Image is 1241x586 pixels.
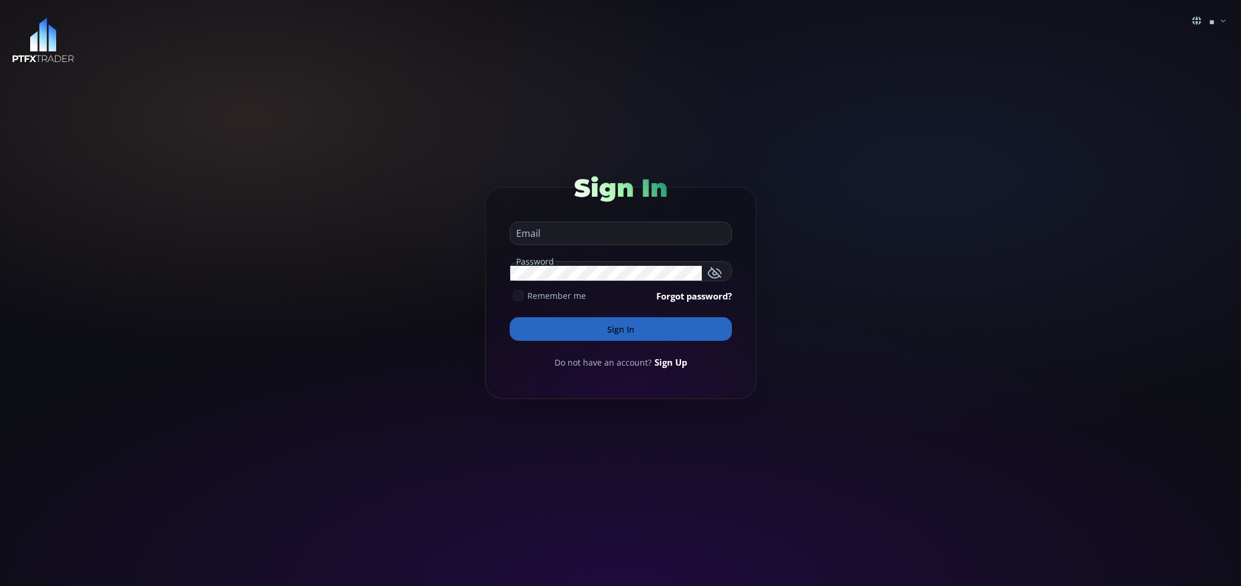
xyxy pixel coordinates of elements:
img: LOGO [12,18,74,63]
div: Do not have an account? [510,356,732,369]
a: Forgot password? [656,289,732,302]
a: Sign Up [654,356,687,369]
button: Sign In [510,317,732,341]
span: Sign In [574,172,668,203]
span: Remember me [527,289,586,302]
